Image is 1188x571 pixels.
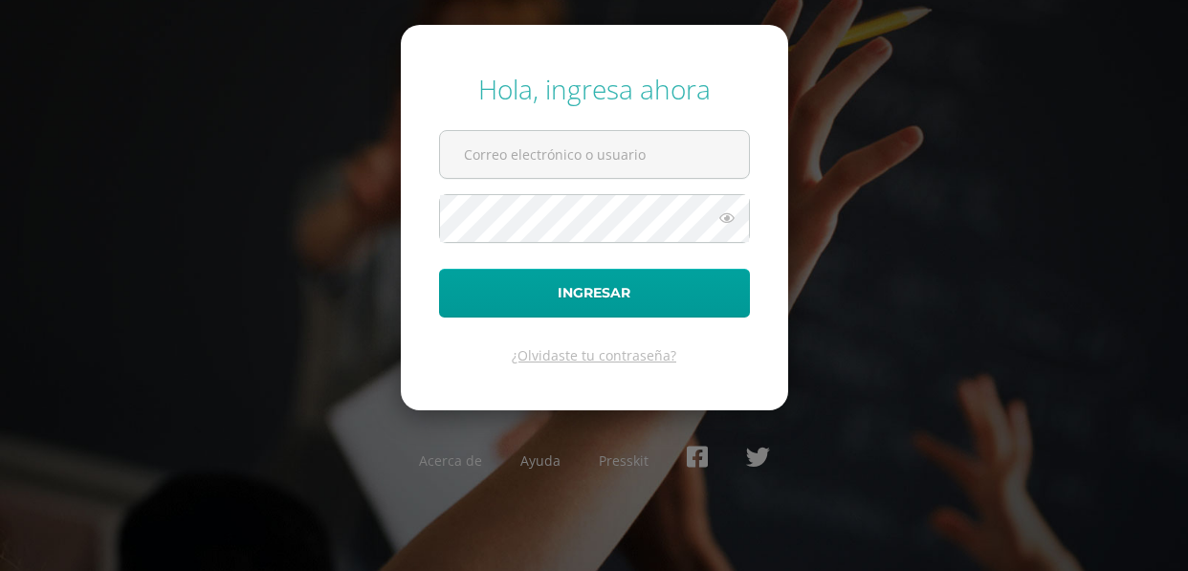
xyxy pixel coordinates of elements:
[520,451,561,470] a: Ayuda
[599,451,649,470] a: Presskit
[419,451,482,470] a: Acerca de
[439,269,750,318] button: Ingresar
[512,346,676,364] a: ¿Olvidaste tu contraseña?
[440,131,749,178] input: Correo electrónico o usuario
[439,71,750,107] div: Hola, ingresa ahora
